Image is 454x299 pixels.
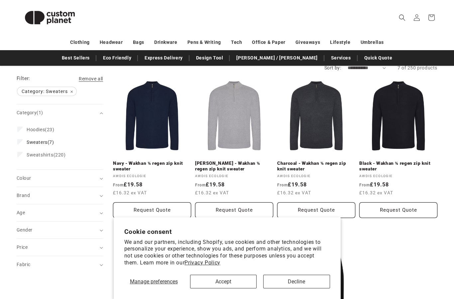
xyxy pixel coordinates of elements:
a: Navy - Wakhan ¼ regen zip knit sweater [113,160,191,172]
a: Services [328,52,354,64]
span: Sweatshirts [27,152,54,157]
a: Eco Friendly [100,52,135,64]
button: Request Quote [113,202,191,218]
summary: Age (0 selected) [17,204,103,221]
iframe: Chat Widget [340,227,454,299]
summary: Category (1 selected) [17,104,103,121]
a: Design Tool [193,52,227,64]
summary: Price [17,239,103,256]
a: Drinkware [154,37,177,48]
a: Bags [133,37,144,48]
summary: Search [395,10,409,25]
a: [PERSON_NAME] - Wakhan ¼ regen zip knit sweater [195,160,273,172]
button: Request Quote [359,202,437,218]
span: Manage preferences [130,278,178,285]
img: Custom Planet [17,3,83,33]
button: Request Quote [277,202,355,218]
span: Gender [17,227,32,233]
a: Charcoal - Wakhan ¼ regen zip knit sweater [277,160,355,172]
a: Pens & Writing [187,37,221,48]
span: Price [17,245,28,250]
span: Colour [17,175,31,181]
a: Headwear [100,37,123,48]
a: Best Sellers [58,52,93,64]
button: Decline [263,275,330,288]
a: Giveaways [295,37,320,48]
a: Privacy Policy [184,259,220,266]
a: Remove all [79,75,103,83]
h2: Filter: [17,75,30,82]
a: Clothing [70,37,90,48]
span: Category [17,110,43,115]
label: Sort by: [324,65,341,70]
a: Office & Paper [252,37,285,48]
span: Fabric [17,262,30,267]
span: 7 of 250 products [397,65,437,70]
summary: Colour (0 selected) [17,170,103,187]
a: Express Delivery [141,52,186,64]
span: (7) [27,139,54,145]
span: Age [17,210,25,215]
span: Hoodies [27,127,45,132]
span: Brand [17,193,30,198]
span: (23) [27,127,55,133]
p: We and our partners, including Shopify, use cookies and other technologies to personalize your ex... [124,239,330,266]
span: (220) [27,152,66,158]
span: (1) [37,110,43,115]
summary: Brand (0 selected) [17,187,103,204]
a: Lifestyle [330,37,350,48]
h2: Cookie consent [124,228,330,236]
button: Manage preferences [124,275,183,288]
a: Umbrellas [361,37,384,48]
a: Tech [231,37,242,48]
a: [PERSON_NAME] / [PERSON_NAME] [233,52,321,64]
button: Accept [190,275,257,288]
a: Category: Sweaters [17,87,77,96]
span: Category: Sweaters [17,87,76,96]
summary: Gender (0 selected) [17,222,103,239]
summary: Fabric (0 selected) [17,256,103,273]
button: Request Quote [195,202,273,218]
span: Sweaters [27,140,48,145]
span: Remove all [79,76,103,81]
a: Quick Quote [361,52,396,64]
a: Black - Wakhan ¼ regen zip knit sweater [359,160,437,172]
